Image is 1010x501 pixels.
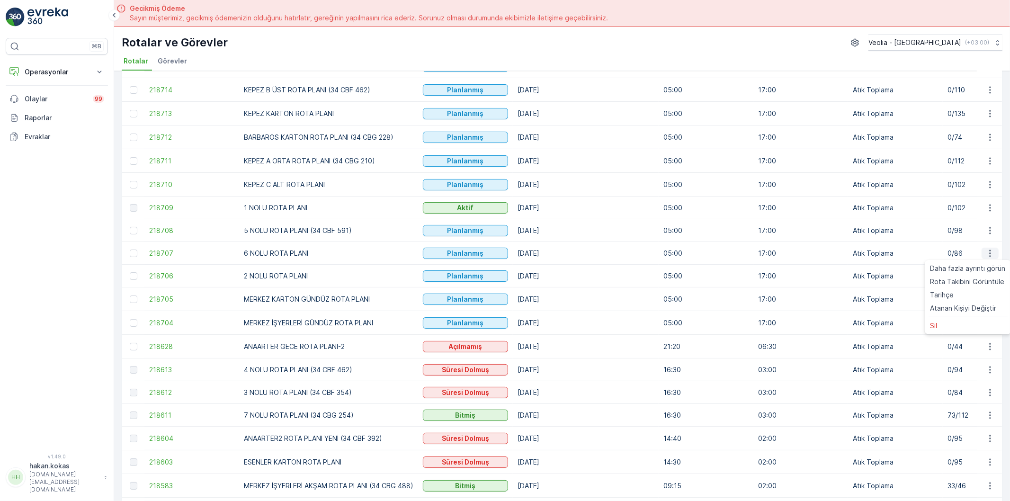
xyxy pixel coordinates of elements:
td: 21:20 [659,335,753,358]
div: Toggle Row Selected [130,366,137,374]
a: 218611 [149,411,234,420]
div: Toggle Row Selected [130,435,137,442]
td: 02:00 [753,474,848,498]
p: Açılmamış [449,342,483,351]
td: 16:30 [659,358,753,381]
a: 218604 [149,434,234,443]
span: Atanan Kişiyi Değiştir [930,304,997,313]
span: 218583 [149,481,234,491]
td: Atık Toplama [848,197,943,219]
td: KEPEZ B ÜST ROTA PLANI (34 CBF 462) [239,78,418,102]
td: 05:00 [659,219,753,242]
a: 218708 [149,226,234,235]
button: Planlanmış [423,317,508,329]
p: Süresi Dolmuş [442,365,489,375]
td: ESENLER KARTON ROTA PLANI [239,450,418,474]
td: KEPEZ C ALT ROTA PLANI [239,173,418,197]
td: [DATE] [513,173,659,197]
td: 17:00 [753,149,848,173]
td: 03:00 [753,358,848,381]
span: Görevler [158,56,187,66]
p: Planlanmış [447,226,484,235]
td: [DATE] [513,358,659,381]
button: Bitmiş [423,410,508,421]
td: MERKEZ İŞYERLERİ GÜNDÜZ ROTA PLANI [239,311,418,335]
span: 218603 [149,457,234,467]
div: Toggle Row Selected [130,412,137,419]
a: Daha fazla ayrıntı görün [927,262,1010,275]
td: Atık Toplama [848,335,943,358]
div: Toggle Row Selected [130,227,137,234]
a: Olaylar99 [6,89,108,108]
td: BARBAROS KARTON ROTA PLANI (34 CBG 228) [239,125,418,149]
td: 17:00 [753,197,848,219]
td: [DATE] [513,287,659,311]
p: Süresi Dolmuş [442,457,489,467]
div: Toggle Row Selected [130,319,137,327]
p: Planlanmış [447,133,484,142]
p: [DOMAIN_NAME][EMAIL_ADDRESS][DOMAIN_NAME] [29,471,99,493]
button: Aktif [423,202,508,214]
span: 218704 [149,318,234,328]
p: Bitmiş [456,481,476,491]
td: ANAARTER2 ROTA PLANI YENİ (34 CBF 392) [239,427,418,450]
td: 14:40 [659,427,753,450]
button: Süresi Dolmuş [423,387,508,398]
a: 218712 [149,133,234,142]
span: 218613 [149,365,234,375]
div: Toggle Row Selected [130,482,137,490]
td: 17:00 [753,125,848,149]
td: Atık Toplama [848,287,943,311]
div: Toggle Row Selected [130,295,137,303]
p: Planlanmış [447,295,484,304]
p: Aktif [457,203,474,213]
td: 17:00 [753,287,848,311]
a: 218713 [149,109,234,118]
a: 218612 [149,388,234,397]
a: Rota Takibini Görüntüle [927,275,1010,288]
p: Raporlar [25,113,104,123]
button: Planlanmış [423,132,508,143]
td: 05:00 [659,125,753,149]
td: [DATE] [513,219,659,242]
td: Atık Toplama [848,173,943,197]
button: Planlanmış [423,294,508,305]
td: Atık Toplama [848,265,943,287]
td: Atık Toplama [848,358,943,381]
p: Veolia - [GEOGRAPHIC_DATA] [868,38,961,47]
td: Atık Toplama [848,404,943,427]
td: 05:00 [659,242,753,265]
img: logo [6,8,25,27]
p: Planlanmış [447,271,484,281]
a: Evraklar [6,127,108,146]
td: [DATE] [513,474,659,498]
td: [DATE] [513,265,659,287]
td: Atık Toplama [848,450,943,474]
div: Toggle Row Selected [130,181,137,188]
p: Planlanmış [447,249,484,258]
a: 218714 [149,85,234,95]
span: 218709 [149,203,234,213]
td: 17:00 [753,265,848,287]
div: Toggle Row Selected [130,157,137,165]
td: [DATE] [513,450,659,474]
td: 17:00 [753,173,848,197]
td: [DATE] [513,381,659,404]
td: Atık Toplama [848,427,943,450]
p: Operasyonlar [25,67,89,77]
button: Planlanmış [423,155,508,167]
td: 05:00 [659,149,753,173]
p: ( +03:00 ) [965,39,989,46]
button: Veolia - [GEOGRAPHIC_DATA](+03:00) [868,35,1002,51]
td: 05:00 [659,197,753,219]
td: ANAARTER GECE ROTA PLANI-2 [239,335,418,358]
td: KEPEZ A ORTA ROTA PLANI (34 CBG 210) [239,149,418,173]
button: Operasyonlar [6,63,108,81]
a: 218711 [149,156,234,166]
td: Atık Toplama [848,219,943,242]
